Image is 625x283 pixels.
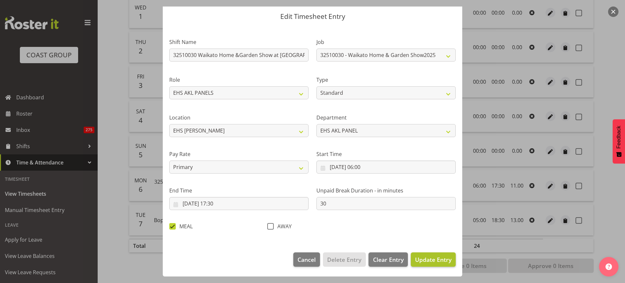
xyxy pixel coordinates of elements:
[316,76,456,84] label: Type
[274,223,292,230] span: AWAY
[323,252,366,267] button: Delete Entry
[605,263,612,270] img: help-xxl-2.png
[316,161,456,174] input: Click to select...
[169,38,309,46] label: Shift Name
[176,223,193,230] span: MEAL
[169,114,309,121] label: Location
[169,13,456,20] p: Edit Timesheet Entry
[169,76,309,84] label: Role
[613,119,625,163] button: Feedback - Show survey
[411,252,456,267] button: Update Entry
[316,150,456,158] label: Start Time
[616,126,622,149] span: Feedback
[368,252,408,267] button: Clear Entry
[373,255,404,264] span: Clear Entry
[298,255,316,264] span: Cancel
[293,252,320,267] button: Cancel
[316,38,456,46] label: Job
[316,187,456,194] label: Unpaid Break Duration - in minutes
[415,256,451,263] span: Update Entry
[169,49,309,62] input: Shift Name
[169,197,309,210] input: Click to select...
[327,255,361,264] span: Delete Entry
[169,187,309,194] label: End Time
[316,197,456,210] input: Unpaid Break Duration
[316,114,456,121] label: Department
[169,150,309,158] label: Pay Rate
